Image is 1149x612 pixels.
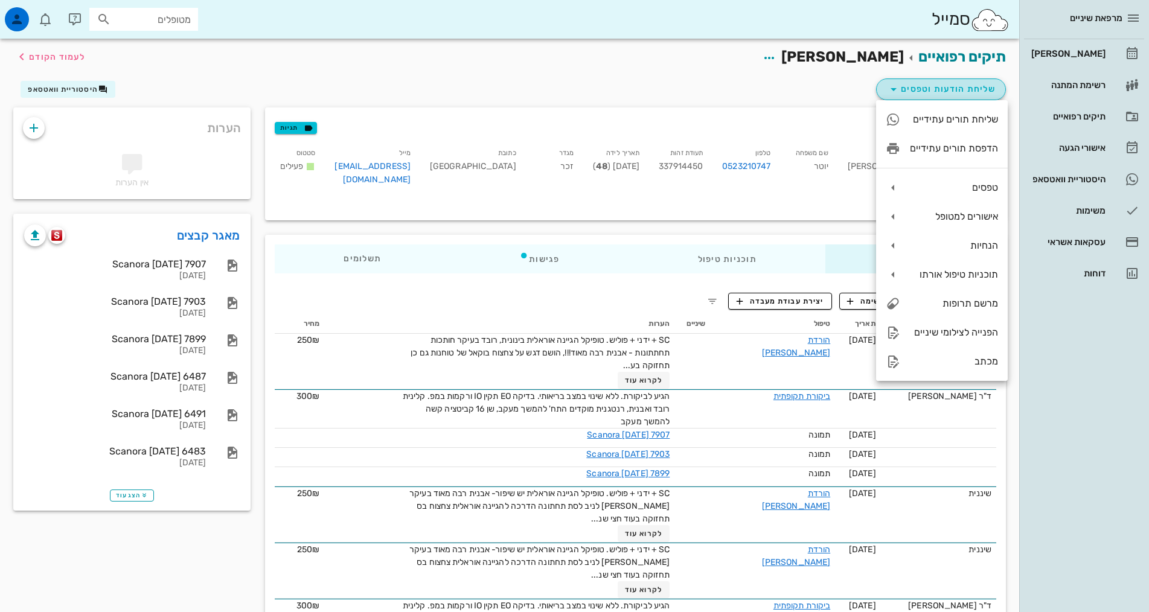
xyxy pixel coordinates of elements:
div: [DATE] [24,421,206,431]
div: Scanora [DATE] 7899 [24,333,206,345]
div: שיננית [886,543,991,556]
a: Scanora [DATE] 7907 [587,430,670,440]
a: הורדת [PERSON_NAME] [762,335,830,358]
div: [DATE] [24,458,206,468]
th: טיפול [711,314,836,334]
div: ד"ר [PERSON_NAME] [886,390,991,403]
a: הורדת [PERSON_NAME] [762,544,830,567]
span: 250₪ [297,335,319,345]
button: תגיות [275,122,317,134]
small: תאריך לידה [606,149,639,157]
div: ד"ר [PERSON_NAME] [886,599,991,612]
div: מכתב [910,355,998,367]
strong: 48 [596,161,607,171]
span: תשלומים [344,255,381,263]
img: SmileCloud logo [970,8,1010,32]
th: שיניים [674,314,710,334]
div: משימות [1029,206,1106,215]
div: אישורים למטופל [910,211,998,222]
span: SC + ידני + פוליש. טופיקל הגיינה אוראלית בינונית, רובד בעיקר חותכות תחתתונות - אבנית רבה מאוד!!!,... [411,335,670,371]
span: מרפאת שיניים [1070,13,1122,24]
a: ביקורת תקופתית [773,601,830,611]
a: [PERSON_NAME] [1024,39,1144,68]
th: תאריך [835,314,880,334]
div: הנחיות [910,240,998,251]
span: הגיע לביקורת. ללא שינוי במצב בריאותי. בדיקה EO תקין IO ורקמות במפ. קלינית רובד ואבנית, רנטגנית מו... [403,391,670,427]
a: עסקאות אשראי [1024,228,1144,257]
div: [DATE] [24,346,206,356]
a: ביקורת תקופתית [773,391,830,401]
span: לקרוא עוד [625,376,662,384]
button: היסטוריית וואטסאפ [21,81,115,98]
span: 250₪ [297,544,319,555]
span: [GEOGRAPHIC_DATA] [430,161,516,171]
a: תיקים רפואיים [1024,102,1144,131]
small: כתובת [498,149,516,157]
span: הצג עוד [116,492,148,499]
div: [DATE] [24,308,206,319]
small: סטטוס [296,149,316,157]
div: Scanora [DATE] 6487 [24,371,206,382]
button: scanora logo [48,227,65,244]
span: 300₪ [296,391,319,401]
span: תמונה [808,468,831,479]
span: [DATE] [849,544,876,555]
div: [DATE] [24,383,206,394]
small: טלפון [755,149,771,157]
span: [DATE] [849,430,876,440]
div: שליחת תורים עתידיים [910,113,998,125]
span: תמונה [808,449,831,459]
a: Scanora [DATE] 7903 [586,449,670,459]
a: תיקים רפואיים [918,48,1006,65]
small: שם משפחה [796,149,828,157]
span: תגיות [280,123,312,133]
div: טפסים [910,182,998,193]
div: תוכניות טיפול [629,244,825,273]
button: לקרוא עוד [618,581,670,598]
a: רשימת המתנה [1024,71,1144,100]
span: SC + ידני + פוליש. טופיקל הגיינה אוראלית יש שיפור- אבנית רבה מאוד בעיקר [PERSON_NAME] לניב לסת תח... [409,544,670,580]
span: SC + ידני + פוליש. טופיקל הגיינה אוראלית יש שיפור- אבנית רבה מאוד בעיקר [PERSON_NAME] לניב לסת תח... [409,488,670,524]
button: לקרוא עוד [618,525,670,542]
a: תגהיסטוריית וואטסאפ [1024,165,1144,194]
div: תיקים רפואיים [1029,112,1106,121]
div: זכר [526,144,583,194]
div: הנחיות [876,231,1008,260]
div: Scanora [DATE] 6491 [24,408,206,419]
div: Scanora [DATE] 7903 [24,296,206,307]
button: יצירת משימה [839,293,917,310]
small: מייל [399,149,411,157]
div: הדפסת תורים עתידיים [910,142,998,154]
span: שליחת הודעות וטפסים [886,82,996,97]
a: Scanora [DATE] 7899 [586,468,670,479]
div: סמייל [932,7,1010,33]
span: 337914450 [659,161,703,171]
span: לקרוא עוד [625,585,662,594]
div: אישורים למטופל [876,202,1008,231]
div: דוחות [1029,269,1106,278]
div: הפנייה לצילומי שיניים [910,327,998,338]
small: מגדר [559,149,574,157]
div: Scanora [DATE] 7907 [24,258,206,270]
span: [DATE] [849,468,876,479]
span: [DATE] [849,601,876,611]
span: יצירת משימה [847,296,909,307]
a: [EMAIL_ADDRESS][DOMAIN_NAME] [334,161,411,185]
small: תעודת זהות [670,149,703,157]
div: [PERSON_NAME] [838,144,926,194]
div: עסקאות אשראי [1029,237,1106,247]
a: מאגר קבצים [177,226,240,245]
a: אישורי הגעה [1024,133,1144,162]
div: [PERSON_NAME] [1029,49,1106,59]
img: scanora logo [51,230,63,241]
span: תמונה [808,430,831,440]
span: פעילים [280,161,304,171]
span: [DATE] [849,488,876,499]
span: יצירת עבודת מעבדה [737,296,824,307]
div: [DATE] [24,271,206,281]
th: מחיר [275,314,324,334]
div: Scanora [DATE] 6483 [24,445,206,457]
span: [DATE] [849,391,876,401]
div: טיפולים [825,244,996,273]
span: [PERSON_NAME] [781,48,904,65]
